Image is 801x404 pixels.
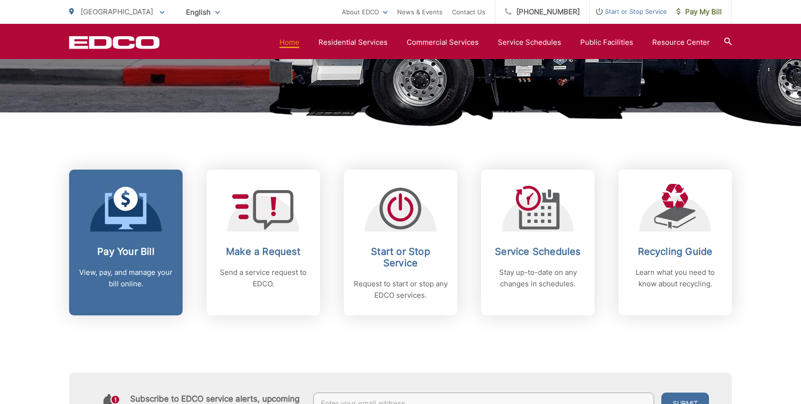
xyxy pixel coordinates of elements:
h2: Make a Request [216,246,310,257]
p: Send a service request to EDCO. [216,267,310,290]
a: Pay Your Bill View, pay, and manage your bill online. [69,170,183,315]
span: [GEOGRAPHIC_DATA] [81,7,153,16]
a: Recycling Guide Learn what you need to know about recycling. [618,170,732,315]
span: Pay My Bill [677,6,722,18]
a: Resource Center [652,37,710,48]
a: Contact Us [452,6,485,18]
a: About EDCO [342,6,388,18]
h2: Service Schedules [491,246,585,257]
a: Service Schedules Stay up-to-date on any changes in schedules. [481,170,595,315]
a: EDCD logo. Return to the homepage. [69,36,160,49]
h2: Recycling Guide [628,246,722,257]
a: News & Events [397,6,442,18]
h2: Pay Your Bill [79,246,173,257]
a: Commercial Services [407,37,479,48]
a: Home [279,37,299,48]
h2: Start or Stop Service [353,246,448,269]
p: Stay up-to-date on any changes in schedules. [491,267,585,290]
p: Request to start or stop any EDCO services. [353,278,448,301]
span: English [179,4,227,20]
a: Make a Request Send a service request to EDCO. [206,170,320,315]
a: Service Schedules [498,37,561,48]
p: View, pay, and manage your bill online. [79,267,173,290]
p: Learn what you need to know about recycling. [628,267,722,290]
a: Public Facilities [580,37,633,48]
a: Residential Services [318,37,388,48]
